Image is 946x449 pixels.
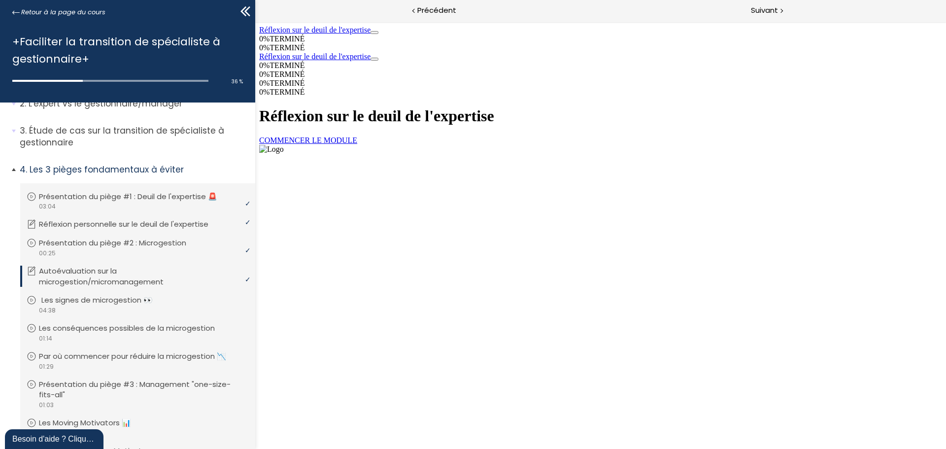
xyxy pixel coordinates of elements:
p: Présentation du piège #1 : Deuil de l'expertise 🚨 [39,191,232,202]
main: Course Details [4,123,687,132]
p: Réflexion personnelle sur le deuil de l'expertise [39,219,223,230]
a: Retour à la page du cours [12,7,105,18]
span: 2. [20,98,26,110]
div: 0 % TERMINÉ [4,39,142,48]
h1: Réflexion sur le deuil de l'expertise [4,85,687,104]
p: L'expert vs le gestionnaire/manager [20,98,248,110]
span: 3. [20,125,27,137]
p: Les conséquences possibles de la microgestion [39,323,230,334]
span: 01:29 [38,362,54,371]
h1: +Faciliter la transition de spécialiste à gestionnaire+ [12,33,238,68]
section: Course Information [4,4,687,31]
p: Présentation du piège #3 : Management "one-size-fits-all" [39,379,246,401]
a: Réflexion sur le deuil de l'expertise [4,4,115,12]
div: 0 % TERMINÉ [4,22,687,31]
p: Les 3 pièges fondamentaux à éviter [20,164,248,176]
p: Par où commencer pour réduire la microgestion 📉 [39,351,241,362]
a: Réflexion sur le deuil de l'expertise [4,31,115,39]
a: COMMENCER LE MODULE [4,114,102,123]
span: 4. [20,164,27,176]
span: Précédent [417,4,456,17]
span: 01:14 [38,334,52,343]
p: Présentation du piège #2 : Microgestion [39,238,201,248]
span: 00:25 [38,249,56,258]
div: 0 % TERMINÉ [4,48,142,57]
p: Les signes de microgestion 👀 [41,295,168,306]
span: 01:03 [38,401,54,410]
span: 36 % [232,78,243,85]
section: Course Information [4,31,142,57]
span: 03:04 [38,202,56,211]
p: Les Moving Motivators 📊 [39,417,146,428]
p: Étude de cas sur la transition de spécialiste à gestionnaire [20,125,248,149]
div: 0 % TERMINÉ [4,57,687,66]
iframe: chat widget [5,427,105,449]
span: Retour à la page du cours [21,7,105,18]
div: 0 % TERMINÉ [4,13,687,22]
span: 04:38 [38,306,56,315]
span: Suivant [751,4,778,17]
p: Autoévaluation sur la microgestion/micromanagement [39,266,246,287]
img: Logo [4,123,29,132]
div: 0 % TERMINÉ [4,66,687,75]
